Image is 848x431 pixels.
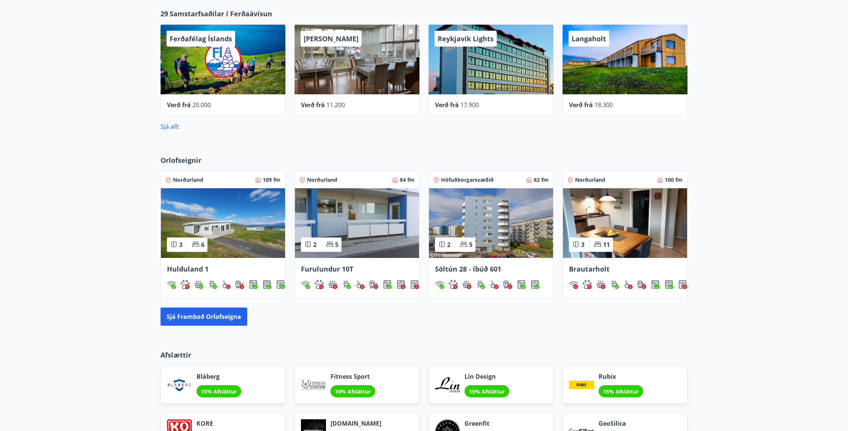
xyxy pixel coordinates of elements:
[596,280,605,289] div: Heitur pottur
[173,176,203,184] span: Norðurland
[469,388,505,395] span: 15% Afsláttur
[651,280,660,289] div: Þvottavél
[465,372,509,381] span: Lín Design
[161,9,168,19] span: 29
[599,419,643,428] span: GeoSilica
[196,419,241,428] span: KORE
[170,9,272,19] span: Samstarfsaðilar í Ferðaávísun
[575,176,605,184] span: Norðurland
[569,280,578,289] img: HJRyFFsYp6qjeUYhR4dAD8CaCEsnIFYZ05miwXoh.svg
[208,280,217,289] div: Gasgrill
[161,155,201,165] span: Orlofseignir
[181,280,190,289] img: pxcaIm5dSOV3FS4whs1soiYWTwFQvksT25a9J10C.svg
[534,176,549,184] span: 82 fm
[170,34,232,43] span: Ferðafélag Íslands
[330,372,375,381] span: Fitness Sport
[462,280,471,289] img: h89QDIuHlAdpqTriuIvuEWkTH976fOgBEOOeu1mi.svg
[599,372,643,381] span: Rubix
[262,280,271,289] div: Uppþvottavél
[572,34,606,43] span: Langaholt
[167,101,191,109] span: Verð frá
[181,280,190,289] div: Gæludýr
[665,176,683,184] span: 100 fm
[441,176,494,184] span: Höfuðborgarsvæðið
[276,280,285,289] div: Þurrkari
[194,280,203,289] div: Heitur pottur
[594,101,613,109] span: 18.300
[610,280,619,289] img: ZXjrS3QKesehq6nQAPjaRuRTI364z8ohTALB4wBr.svg
[476,280,485,289] img: ZXjrS3QKesehq6nQAPjaRuRTI364z8ohTALB4wBr.svg
[196,372,241,381] span: Bláberg
[610,280,619,289] div: Gasgrill
[569,101,593,109] span: Verð frá
[315,280,324,289] img: pxcaIm5dSOV3FS4whs1soiYWTwFQvksT25a9J10C.svg
[678,280,687,289] div: Þurrkari
[624,280,633,289] div: Aðgengi fyrir hjólastól
[304,34,359,43] span: [PERSON_NAME]
[315,280,324,289] div: Gæludýr
[167,280,176,289] div: Þráðlaust net
[295,188,419,258] img: Paella dish
[530,280,539,289] img: 7hj2GulIrg6h11dFIpsIzg8Ak2vZaScVwTihwv8g.svg
[460,101,479,109] span: 17.900
[249,280,258,289] img: Dl16BY4EX9PAW649lg1C3oBuIaAsR6QVDQBO2cTm.svg
[328,280,337,289] div: Heitur pottur
[603,240,610,249] span: 11
[167,264,209,273] span: Hulduland 1
[563,188,687,258] img: Paella dish
[410,280,419,289] img: hddCLTAnxqFUMr1fxmbGG8zWilo2syolR0f9UjPn.svg
[301,280,310,289] img: HJRyFFsYp6qjeUYhR4dAD8CaCEsnIFYZ05miwXoh.svg
[235,280,244,289] div: Hleðslustöð fyrir rafbíla
[596,280,605,289] img: h89QDIuHlAdpqTriuIvuEWkTH976fOgBEOOeu1mi.svg
[449,280,458,289] img: pxcaIm5dSOV3FS4whs1soiYWTwFQvksT25a9J10C.svg
[335,240,338,249] span: 5
[342,280,351,289] img: ZXjrS3QKesehq6nQAPjaRuRTI364z8ohTALB4wBr.svg
[664,280,673,289] img: 7hj2GulIrg6h11dFIpsIzg8Ak2vZaScVwTihwv8g.svg
[438,34,494,43] span: Reykjavík Lights
[355,280,365,289] img: 8IYIKVZQyRlUC6HQIIUSdjpPGRncJsz2RzLgWvp4.svg
[435,101,459,109] span: Verð frá
[194,280,203,289] img: h89QDIuHlAdpqTriuIvuEWkTH976fOgBEOOeu1mi.svg
[307,176,337,184] span: Norðurland
[664,280,673,289] div: Uppþvottavél
[410,280,419,289] div: Þurrkari
[301,280,310,289] div: Þráðlaust net
[396,280,405,289] div: Uppþvottavél
[476,280,485,289] div: Gasgrill
[503,280,512,289] div: Hleðslustöð fyrir rafbíla
[301,264,353,273] span: Furulundur 10T
[383,280,392,289] img: Dl16BY4EX9PAW649lg1C3oBuIaAsR6QVDQBO2cTm.svg
[276,280,285,289] img: hddCLTAnxqFUMr1fxmbGG8zWilo2syolR0f9UjPn.svg
[449,280,458,289] div: Gæludýr
[383,280,392,289] div: Þvottavél
[328,280,337,289] img: h89QDIuHlAdpqTriuIvuEWkTH976fOgBEOOeu1mi.svg
[221,280,231,289] div: Aðgengi fyrir hjólastól
[262,280,271,289] img: 7hj2GulIrg6h11dFIpsIzg8Ak2vZaScVwTihwv8g.svg
[678,280,687,289] img: hddCLTAnxqFUMr1fxmbGG8zWilo2syolR0f9UjPn.svg
[179,240,182,249] span: 3
[447,240,450,249] span: 2
[469,240,472,249] span: 5
[517,280,526,289] img: Dl16BY4EX9PAW649lg1C3oBuIaAsR6QVDQBO2cTm.svg
[369,280,378,289] div: Hleðslustöð fyrir rafbíla
[161,308,247,326] button: Sjá framboð orlofseigna
[503,280,512,289] img: nH7E6Gw2rvWFb8XaSdRp44dhkQaj4PJkOoRYItBQ.svg
[435,264,501,273] span: Sóltún 28 - íbúð 601
[583,280,592,289] img: pxcaIm5dSOV3FS4whs1soiYWTwFQvksT25a9J10C.svg
[201,388,237,395] span: 15% Afsláttur
[517,280,526,289] div: Þvottavél
[161,188,285,258] img: Paella dish
[569,280,578,289] div: Þráðlaust net
[462,280,471,289] div: Heitur pottur
[637,280,646,289] div: Hleðslustöð fyrir rafbíla
[369,280,378,289] img: nH7E6Gw2rvWFb8XaSdRp44dhkQaj4PJkOoRYItBQ.svg
[581,240,585,249] span: 3
[161,122,179,131] a: Sjá allt
[235,280,244,289] img: nH7E6Gw2rvWFb8XaSdRp44dhkQaj4PJkOoRYItBQ.svg
[603,388,639,395] span: 15% Afsláttur
[651,280,660,289] img: Dl16BY4EX9PAW649lg1C3oBuIaAsR6QVDQBO2cTm.svg
[624,280,633,289] img: 8IYIKVZQyRlUC6HQIIUSdjpPGRncJsz2RzLgWvp4.svg
[335,388,371,395] span: 10% Afsláttur
[342,280,351,289] div: Gasgrill
[263,176,281,184] span: 109 fm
